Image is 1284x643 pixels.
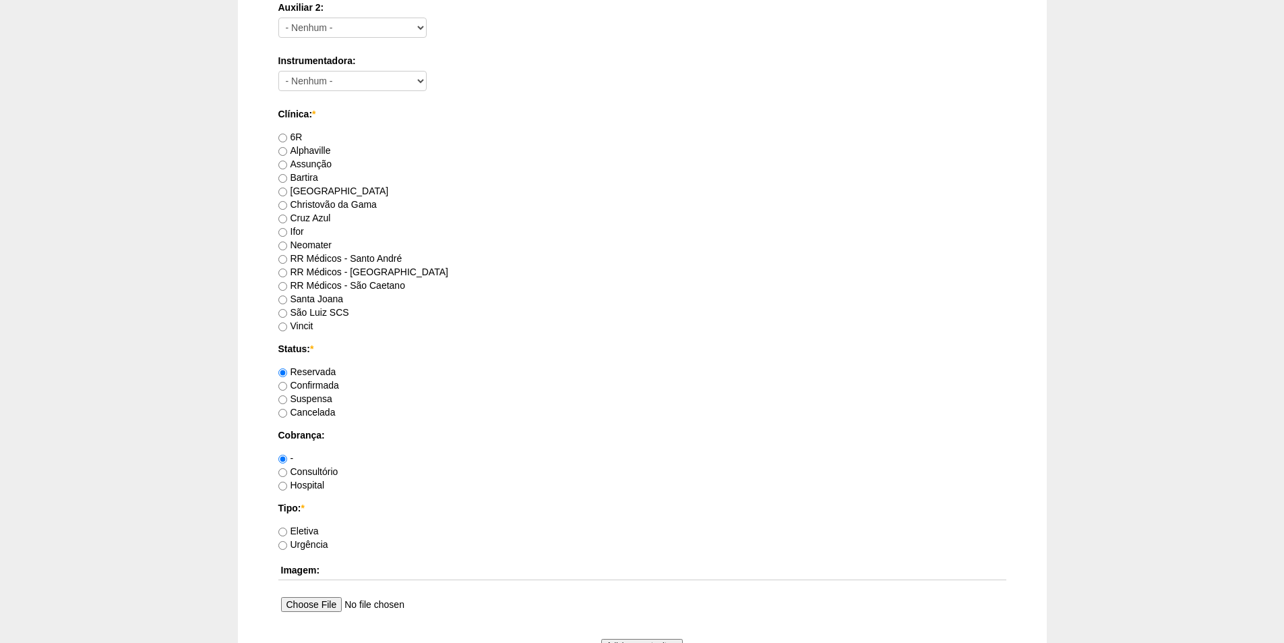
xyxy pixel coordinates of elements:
label: Instrumentadora: [278,54,1006,67]
input: Assunção [278,161,287,169]
input: Suspensa [278,395,287,404]
input: Neomater [278,242,287,250]
label: Reservada [278,366,336,377]
span: Este campo é obrigatório. [310,343,313,354]
input: RR Médicos - Santo André [278,255,287,264]
th: Imagem: [278,561,1006,580]
label: Christovão da Gama [278,199,377,210]
label: Bartira [278,172,318,183]
label: Clínica: [278,107,1006,121]
label: RR Médicos - Santo André [278,253,402,264]
label: Status: [278,342,1006,356]
input: Urgência [278,541,287,550]
input: Reservada [278,368,287,377]
input: RR Médicos - São Caetano [278,282,287,291]
label: Suspensa [278,393,332,404]
input: Cancelada [278,409,287,418]
input: Vincit [278,323,287,331]
label: RR Médicos - São Caetano [278,280,405,291]
label: Ifor [278,226,304,237]
input: Alphaville [278,147,287,156]
input: Santa Joana [278,296,287,304]
input: Ifor [278,228,287,237]
label: RR Médicos - [GEOGRAPHIC_DATA] [278,267,448,277]
label: Hospital [278,480,325,491]
label: Assunção [278,159,332,169]
label: Confirmada [278,380,339,391]
label: Consultório [278,466,338,477]
label: 6R [278,132,303,142]
label: Cobrança: [278,428,1006,442]
input: Eletiva [278,528,287,536]
label: Cruz Azul [278,213,331,223]
label: [GEOGRAPHIC_DATA] [278,186,389,196]
input: - [278,455,287,464]
input: RR Médicos - [GEOGRAPHIC_DATA] [278,269,287,277]
label: - [278,453,294,464]
label: Tipo: [278,501,1006,515]
input: São Luiz SCS [278,309,287,318]
input: Hospital [278,482,287,491]
label: Santa Joana [278,293,344,304]
label: Urgência [278,539,328,550]
input: Cruz Azul [278,215,287,223]
span: Este campo é obrigatório. [301,503,304,513]
input: Consultório [278,468,287,477]
label: Vincit [278,320,313,331]
label: Eletiva [278,526,319,536]
input: Confirmada [278,382,287,391]
input: [GEOGRAPHIC_DATA] [278,188,287,196]
input: Christovão da Gama [278,201,287,210]
span: Este campo é obrigatório. [312,109,315,119]
input: Bartira [278,174,287,183]
input: 6R [278,134,287,142]
label: Auxiliar 2: [278,1,1006,14]
label: Cancelada [278,407,336,418]
label: Neomater [278,240,332,250]
label: Alphaville [278,145,331,156]
label: São Luiz SCS [278,307,349,318]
